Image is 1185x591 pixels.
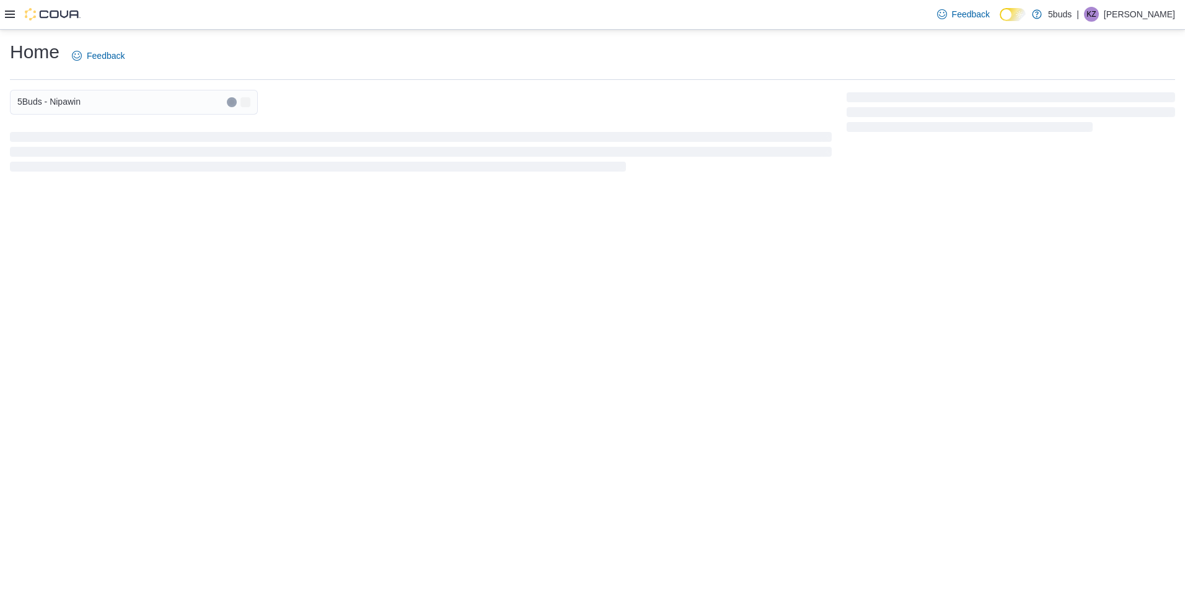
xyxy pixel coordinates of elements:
p: [PERSON_NAME] [1104,7,1175,22]
span: Feedback [952,8,990,20]
a: Feedback [67,43,130,68]
span: 5Buds - Nipawin [17,94,81,109]
span: Loading [10,134,832,174]
span: Loading [847,95,1175,134]
img: Cova [25,8,81,20]
p: 5buds [1048,7,1072,22]
span: Dark Mode [1000,21,1000,22]
span: KZ [1086,7,1096,22]
a: Feedback [932,2,995,27]
span: Feedback [87,50,125,62]
button: Clear input [227,97,237,107]
p: | [1077,7,1079,22]
button: Open list of options [240,97,250,107]
div: Keith Ziemann [1084,7,1099,22]
input: Dark Mode [1000,8,1026,21]
h1: Home [10,40,59,64]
